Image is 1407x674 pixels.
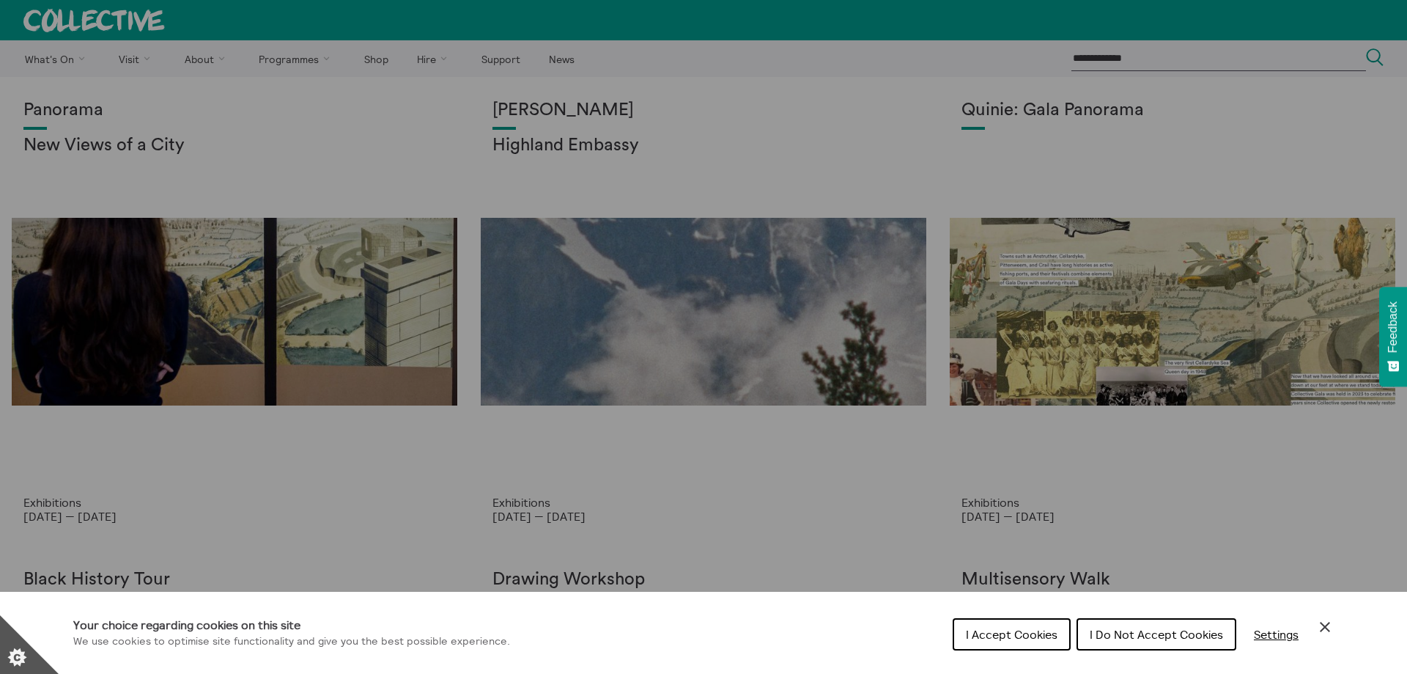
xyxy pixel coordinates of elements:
span: I Accept Cookies [966,627,1057,642]
span: Settings [1254,627,1299,642]
span: I Do Not Accept Cookies [1090,627,1223,642]
span: Feedback [1386,301,1400,353]
button: Feedback - Show survey [1379,287,1407,387]
button: Settings [1242,620,1310,649]
button: I Accept Cookies [953,618,1071,651]
button: I Do Not Accept Cookies [1077,618,1236,651]
button: Close Cookie Control [1316,618,1334,636]
p: We use cookies to optimise site functionality and give you the best possible experience. [73,634,510,650]
h1: Your choice regarding cookies on this site [73,616,510,634]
